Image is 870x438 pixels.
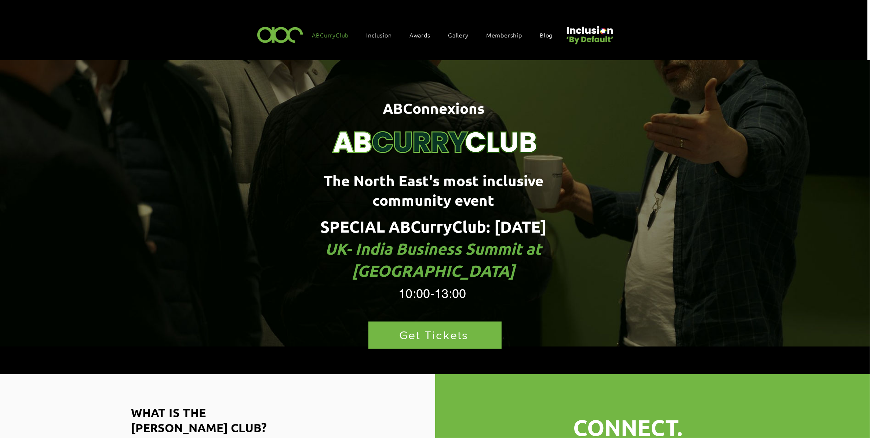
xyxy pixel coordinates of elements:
img: ABC-Logo-Blank-Background-01-01-2.png [255,24,306,45]
span: Inclusion [367,31,392,39]
span: [DATE] [495,216,547,237]
span: Gallery [448,31,469,39]
img: Curry Club Brand (4).png [325,80,545,162]
div: Inclusion [363,27,403,43]
span: UK- India Business Summit at [GEOGRAPHIC_DATA] [325,238,542,281]
span: Get Tickets [399,328,469,341]
span: SPECIAL ABCurryClub: [321,216,491,237]
span: 10:00-13:00 [398,286,466,301]
img: Untitled design (22).png [564,20,615,45]
span: WHAT IS THE [PERSON_NAME] CLUB? [131,405,267,435]
span: The North East's most inclusive community event [324,171,543,209]
span: ABCurryClub [312,31,349,39]
nav: Site [309,27,564,43]
span: Membership [486,31,522,39]
div: Awards [406,27,441,43]
a: Membership [483,27,533,43]
span: Awards [409,31,430,39]
a: ABCurryClub [309,27,360,43]
h1: : [273,216,595,282]
a: Blog [536,27,564,43]
a: Gallery [444,27,480,43]
span: Blog [540,31,553,39]
a: Get Tickets [368,322,502,349]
